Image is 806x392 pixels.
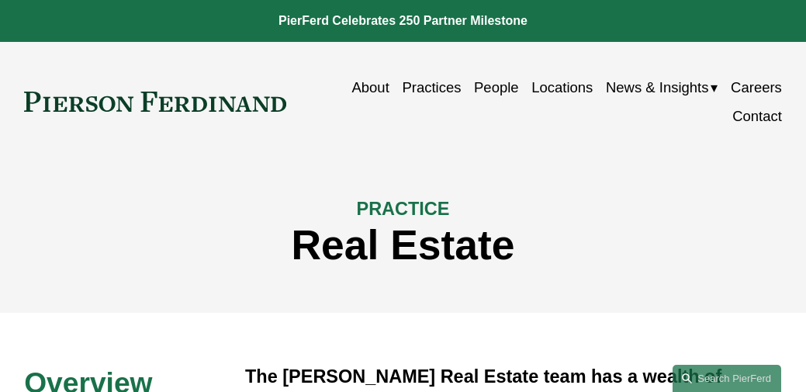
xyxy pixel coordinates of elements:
[24,221,782,269] h1: Real Estate
[357,199,450,219] span: PRACTICE
[402,73,461,102] a: Practices
[351,73,389,102] a: About
[531,73,593,102] a: Locations
[673,365,781,392] a: Search this site
[606,75,709,100] span: News & Insights
[731,73,782,102] a: Careers
[474,73,519,102] a: People
[732,102,782,130] a: Contact
[606,73,718,102] a: folder dropdown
